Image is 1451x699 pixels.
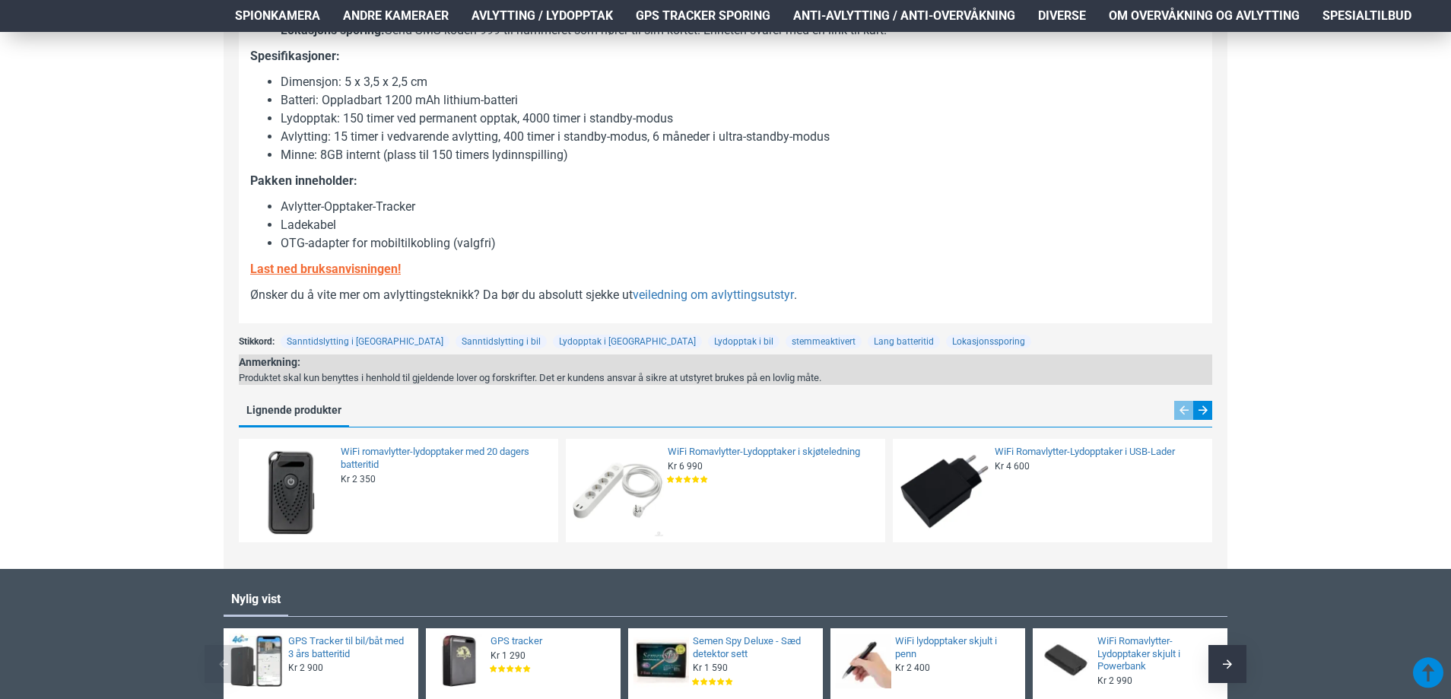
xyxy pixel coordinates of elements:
[239,354,821,370] div: Anmerkning:
[343,7,449,25] span: Andre kameraer
[239,370,821,386] div: Produktet skal kun benyttes i henhold til gjeldende lover og forskrifter. Det er kundens ansvar å...
[793,7,1015,25] span: Anti-avlytting / Anti-overvåkning
[553,335,702,348] a: Lydopptak i [GEOGRAPHIC_DATA]
[250,262,401,276] b: Last ned bruksanvisningen!
[281,146,1201,164] li: Minne: 8GB internt (plass til 150 timers lydinnspilling)
[693,635,814,661] a: Semen Spy Deluxe - Sæd detektor sett
[43,24,75,37] div: v 4.0.25
[895,635,1016,661] a: WiFi lydopptaker skjult i penn
[341,473,376,485] span: Kr 2 350
[693,662,728,674] span: Kr 1 590
[281,216,1201,234] li: Ladekabel
[1038,7,1086,25] span: Diverse
[1097,675,1132,687] span: Kr 2 990
[281,128,1201,146] li: Avlytting: 15 timer i vedvarende avlytting, 400 timer i standby-modus, 6 måneder i ultra-standby-...
[1097,635,1218,674] a: WiFi Romavlytter-Lydopptaker skjult i Powerbank
[244,444,337,537] img: WiFi romavlytter-lydopptaker med 20 dagers batteritid
[281,335,449,348] a: Sanntidslytting i [GEOGRAPHIC_DATA]
[58,90,136,100] div: Domain Overview
[341,446,549,472] a: WiFi romavlytter-lydopptaker med 20 dagers batteritid
[250,260,401,278] a: Last ned bruksanvisningen!
[456,335,547,348] a: Sanntidslytting i bil
[151,88,164,100] img: tab_keywords_by_traffic_grey.svg
[895,662,930,674] span: Kr 2 400
[250,173,357,188] b: Pakken inneholder:
[868,335,940,348] a: Lang batteritid
[946,335,1031,348] a: Lokasjonssporing
[491,635,611,648] a: GPS tracker
[898,444,991,537] img: WiFi Romavlytter-Lydopptaker i USB-Lader
[1109,7,1300,25] span: Om overvåkning og avlytting
[431,634,487,689] img: GPS tracker
[41,88,53,100] img: tab_domain_overview_orange.svg
[636,7,770,25] span: GPS Tracker Sporing
[281,110,1201,128] li: Lydopptak: 150 timer ved permanent opptak, 4000 timer i standby-modus
[995,460,1030,472] span: Kr 4 600
[229,634,284,689] img: GPS Tracker til bil/båt med 3 års batteritid
[633,634,689,689] img: Semen Spy Deluxe - Sæd detektor sett
[239,400,349,425] a: Lignende produkter
[281,73,1201,91] li: Dimensjon: 5 x 3,5 x 2,5 cm
[250,286,1201,304] p: Ønsker du å vite mer om avlyttingsteknikk? Da bør du absolutt sjekke ut .
[471,7,613,25] span: Avlytting / Lydopptak
[786,335,862,348] a: stemmeaktivert
[571,444,664,537] img: WiFi Romavlytter-Lydopptaker i skjøteledning
[235,7,320,25] span: Spionkamera
[224,584,288,615] a: Nylig vist
[250,49,340,63] strong: Spesifikasjoner:
[491,650,525,662] span: Kr 1 290
[239,335,275,348] span: Stikkord:
[281,91,1201,110] li: Batteri: Oppladbart 1200 mAh lithium-batteri
[281,198,1201,216] li: Avlytter-Opptaker-Tracker
[24,40,37,52] img: website_grey.svg
[633,286,794,304] a: veiledning om avlyttingsutstyr
[668,460,703,472] span: Kr 6 990
[1038,634,1094,689] img: WiFi Romavlytter-Lydopptaker skjult i Powerbank
[288,662,323,674] span: Kr 2 900
[668,446,876,459] a: WiFi Romavlytter-Lydopptaker i skjøteledning
[24,24,37,37] img: logo_orange.svg
[708,335,779,348] a: Lydopptak i bil
[1193,401,1212,420] div: Next slide
[281,23,385,37] strong: Lokasjons sporing:
[995,446,1203,459] a: WiFi Romavlytter-Lydopptaker i USB-Lader
[205,645,243,683] div: Previous slide
[836,634,891,689] img: WiFi lydopptaker skjult i penn
[281,234,1201,253] li: OTG-adapter for mobiltilkobling (valgfri)
[1208,645,1246,683] div: Next slide
[168,90,256,100] div: Keywords by Traffic
[1174,401,1193,420] div: Previous slide
[288,635,409,661] a: GPS Tracker til bil/båt med 3 års batteritid
[40,40,167,52] div: Domain: [DOMAIN_NAME]
[1322,7,1411,25] span: Spesialtilbud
